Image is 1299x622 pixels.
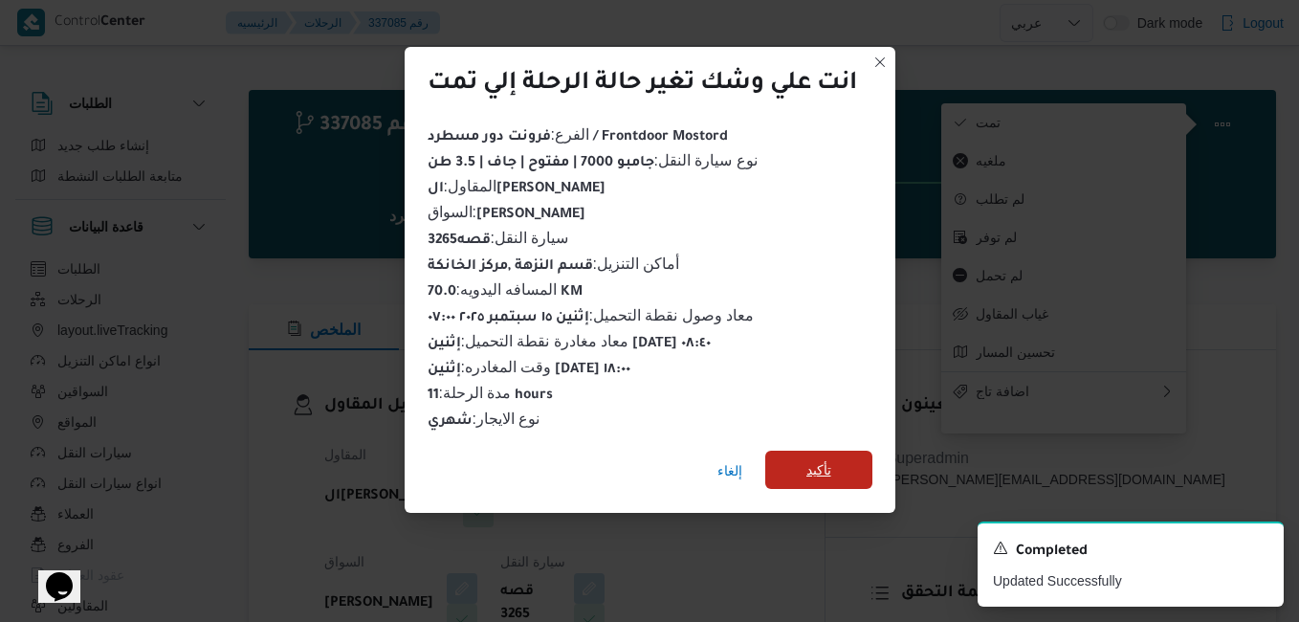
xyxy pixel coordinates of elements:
[428,130,728,145] b: فرونت دور مسطرد / Frontdoor Mostord
[765,451,872,489] button: تأكيد
[428,385,554,401] span: مدة الرحلة :
[993,539,1268,564] div: Notification
[869,51,892,74] button: Closes this modal window
[428,389,554,404] b: 11 hours
[428,259,593,275] b: قسم النزهة ,مركز الخانكة
[428,333,712,349] span: معاد مغادرة نقطة التحميل :
[476,208,585,223] b: [PERSON_NAME]
[428,156,654,171] b: جامبو 7000 | مفتوح | جاف | 3.5 طن
[428,204,585,220] span: السواق :
[428,359,631,375] span: وقت المغادره :
[710,452,750,490] button: إلغاء
[428,230,569,246] span: سيارة النقل :
[428,255,680,272] span: أماكن التنزيل :
[428,178,605,194] span: المقاول :
[428,152,758,168] span: نوع سيارة النقل :
[428,414,473,430] b: شهري
[428,126,728,143] span: الفرع :
[428,307,755,323] span: معاد وصول نقطة التحميل :
[428,363,631,378] b: إثنين [DATE] ١٨:٠٠
[993,571,1268,591] p: Updated Successfully
[19,545,80,603] iframe: chat widget
[428,337,712,352] b: إثنين [DATE] ٠٨:٤٠
[428,311,589,326] b: إثنين ١٥ سبتمبر ٢٠٢٥ ٠٧:٠٠
[428,411,540,427] span: نوع الايجار :
[717,459,742,482] span: إلغاء
[1016,541,1088,564] span: Completed
[428,70,857,100] div: انت علي وشك تغير حالة الرحلة إلي تمت
[806,458,831,481] span: تأكيد
[428,233,491,249] b: قصه3265
[428,285,583,300] b: 70.0 KM
[428,281,583,298] span: المسافه اليدويه :
[428,182,605,197] b: ال[PERSON_NAME]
